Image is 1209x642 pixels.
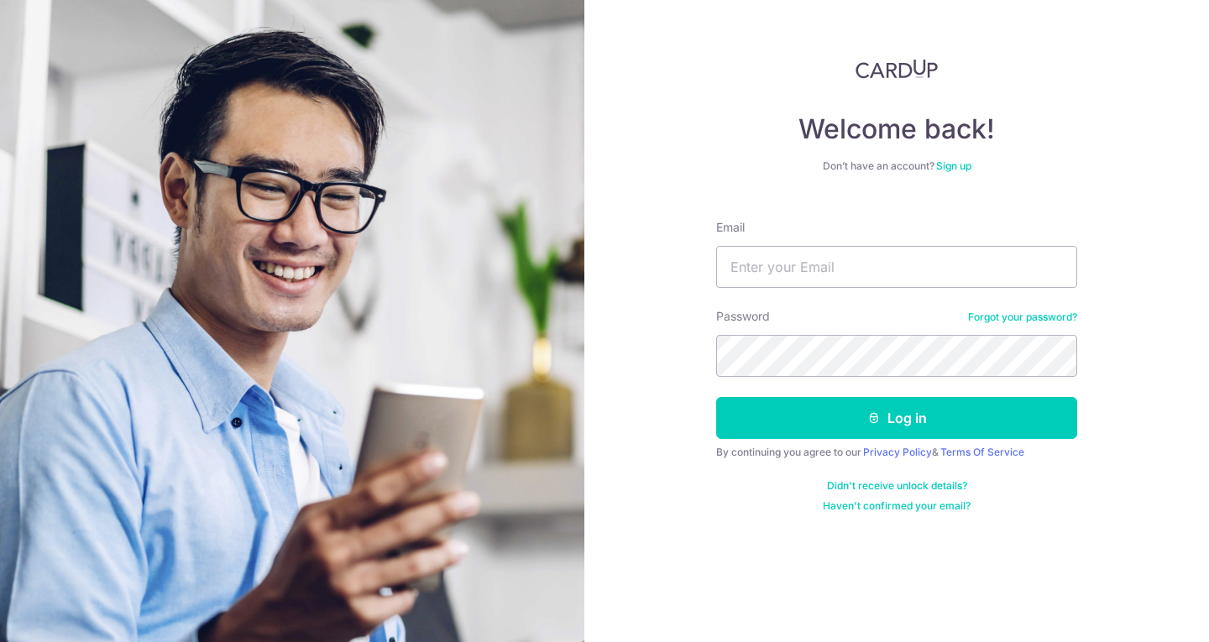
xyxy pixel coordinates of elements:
[716,159,1077,173] div: Don’t have an account?
[936,159,971,172] a: Sign up
[716,397,1077,439] button: Log in
[863,446,932,458] a: Privacy Policy
[823,499,971,513] a: Haven't confirmed your email?
[968,311,1077,324] a: Forgot your password?
[716,446,1077,459] div: By continuing you agree to our &
[856,59,938,79] img: CardUp Logo
[716,308,770,325] label: Password
[716,112,1077,146] h4: Welcome back!
[716,219,745,236] label: Email
[940,446,1024,458] a: Terms Of Service
[827,479,967,493] a: Didn't receive unlock details?
[716,246,1077,288] input: Enter your Email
